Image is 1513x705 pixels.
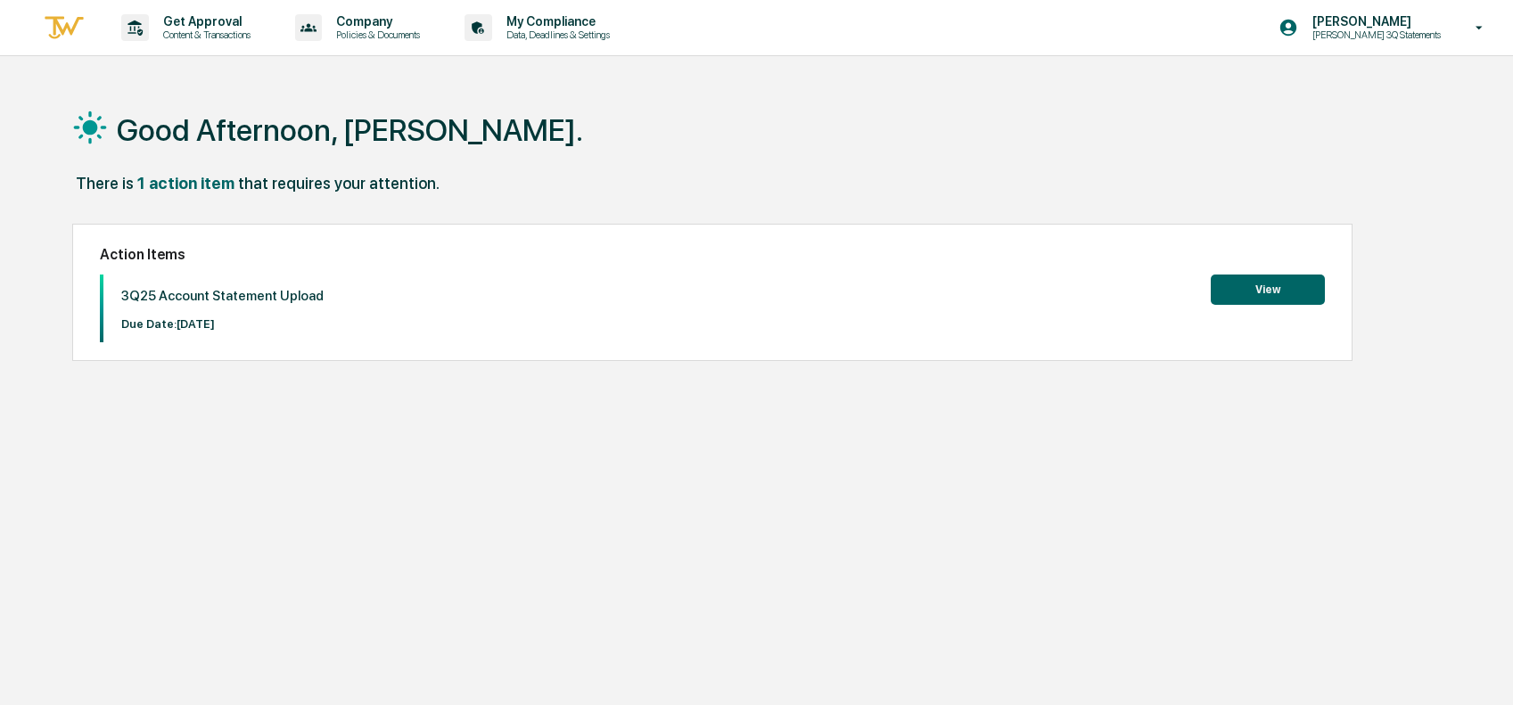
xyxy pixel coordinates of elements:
div: that requires your attention. [238,174,440,193]
h1: Good Afternoon, [PERSON_NAME]. [117,112,583,148]
p: Company [322,14,429,29]
h2: Action Items [100,246,1326,263]
img: logo [43,13,86,43]
button: View [1211,275,1325,305]
p: Content & Transactions [149,29,259,41]
p: [PERSON_NAME] [1298,14,1450,29]
p: Policies & Documents [322,29,429,41]
a: View [1211,280,1325,297]
p: [PERSON_NAME] 3Q Statements [1298,29,1450,41]
p: Get Approval [149,14,259,29]
p: Due Date: [DATE] [121,317,324,331]
div: There is [76,174,134,193]
p: My Compliance [492,14,619,29]
p: Data, Deadlines & Settings [492,29,619,41]
p: 3Q25 Account Statement Upload [121,288,324,304]
div: 1 action item [137,174,234,193]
